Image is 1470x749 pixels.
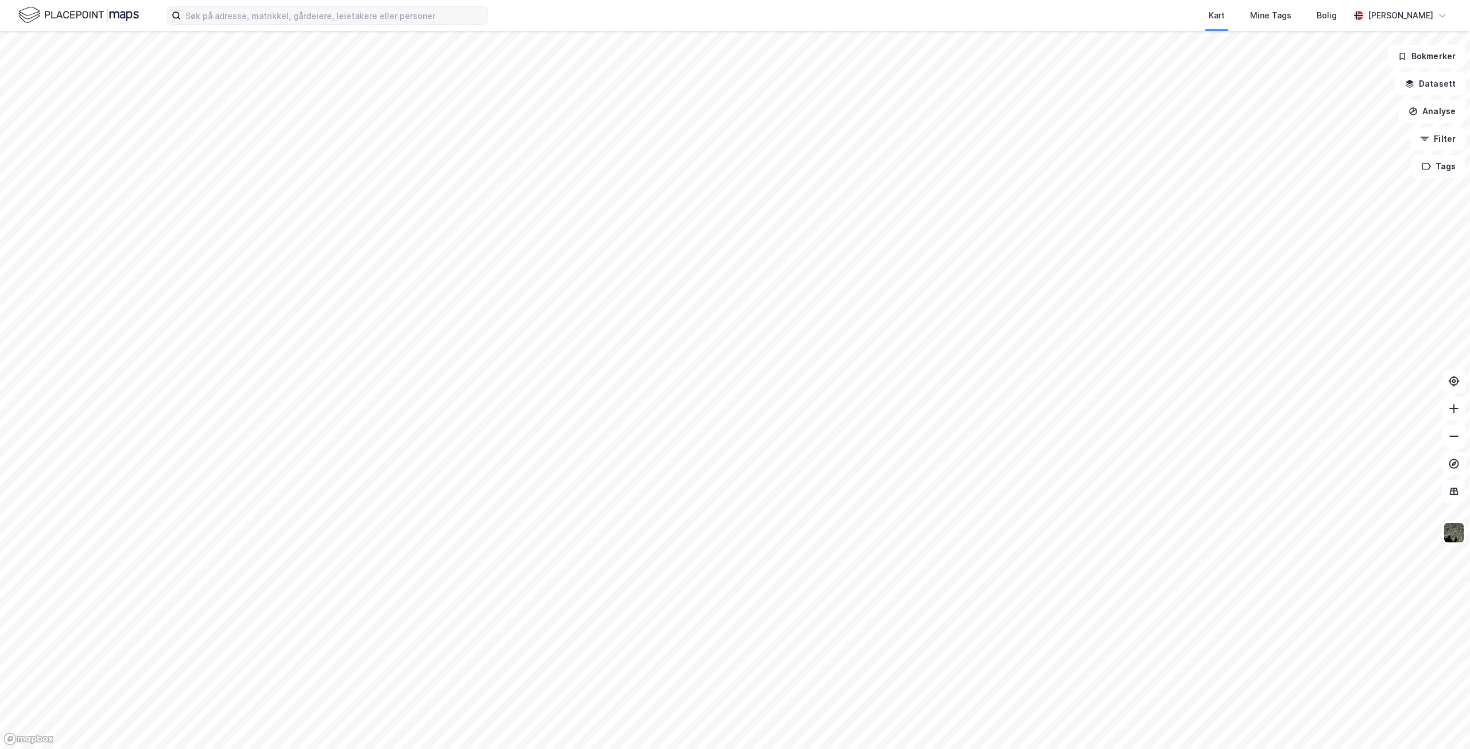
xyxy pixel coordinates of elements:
img: logo.f888ab2527a4732fd821a326f86c7f29.svg [18,5,139,25]
button: Analyse [1399,100,1465,123]
img: 9k= [1443,522,1465,544]
div: Kart [1209,9,1225,22]
button: Datasett [1395,72,1465,95]
div: [PERSON_NAME] [1368,9,1433,22]
div: Mine Tags [1250,9,1291,22]
button: Bokmerker [1388,45,1465,68]
a: Mapbox homepage [3,732,54,746]
div: Kontrollprogram for chat [1413,694,1470,749]
iframe: Chat Widget [1413,694,1470,749]
input: Søk på adresse, matrikkel, gårdeiere, leietakere eller personer [181,7,488,24]
button: Filter [1410,127,1465,150]
button: Tags [1412,155,1465,178]
div: Bolig [1317,9,1337,22]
